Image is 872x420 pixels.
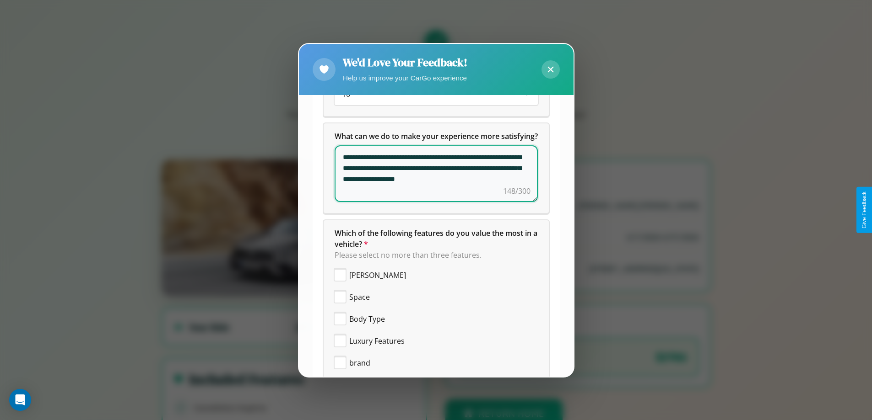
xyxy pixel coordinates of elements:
[861,191,867,229] div: Give Feedback
[349,314,385,324] span: Body Type
[343,72,467,84] p: Help us improve your CarGo experience
[349,292,370,303] span: Space
[343,55,467,70] h2: We'd Love Your Feedback!
[349,357,370,368] span: brand
[9,389,31,411] div: Open Intercom Messenger
[335,131,538,141] span: What can we do to make your experience more satisfying?
[335,250,482,260] span: Please select no more than three features.
[349,335,405,346] span: Luxury Features
[342,89,350,99] span: 10
[503,186,531,197] div: 148/300
[335,228,539,249] span: Which of the following features do you value the most in a vehicle?
[349,270,406,281] span: [PERSON_NAME]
